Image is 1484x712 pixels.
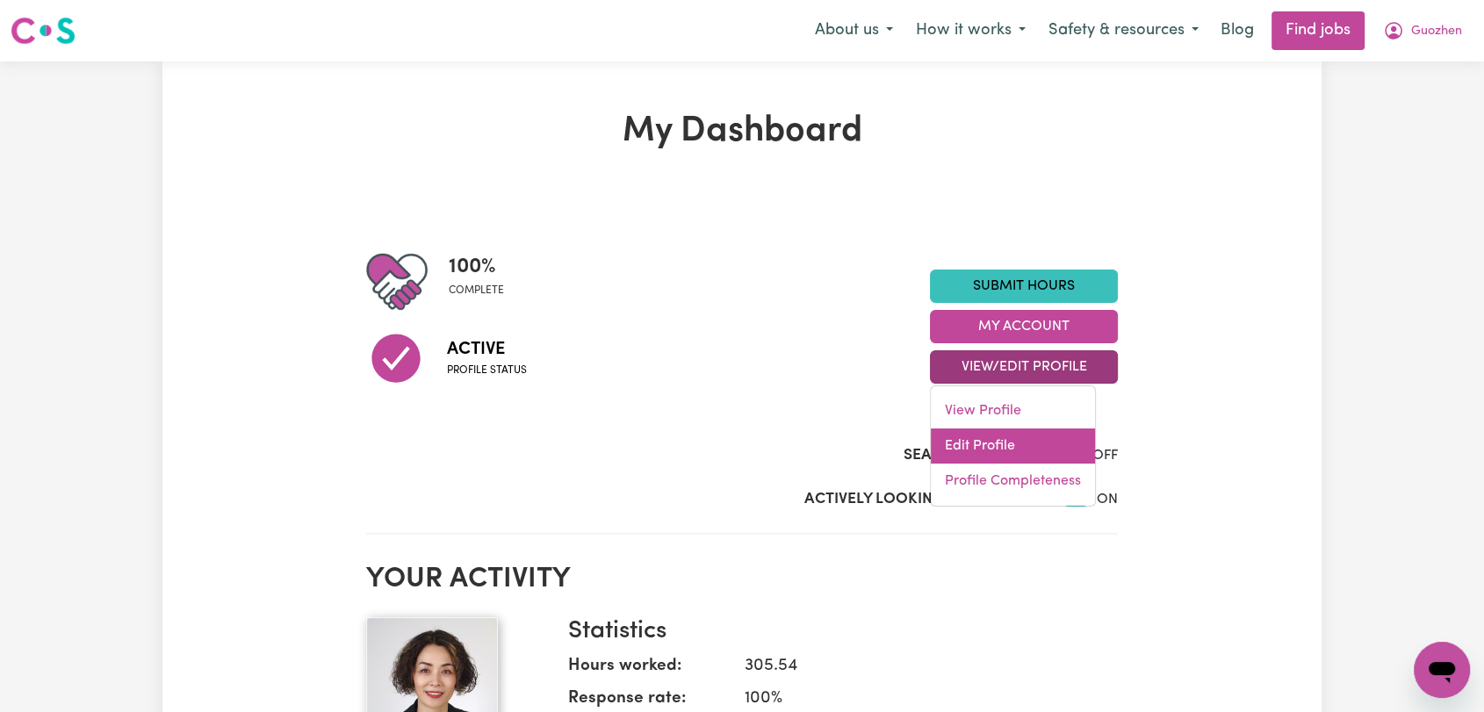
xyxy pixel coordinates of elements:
[366,563,1118,596] h2: Your activity
[449,283,504,298] span: complete
[1092,449,1118,463] span: OFF
[1372,12,1473,49] button: My Account
[568,654,731,687] dt: Hours worked:
[449,251,504,283] span: 100 %
[931,464,1095,499] a: Profile Completeness
[904,444,1036,467] label: Search Visibility
[931,428,1095,464] a: Edit Profile
[1414,642,1470,698] iframe: Button to launch messaging window
[1411,22,1462,41] span: Guozhen
[731,687,1104,712] dd: 100 %
[731,654,1104,680] dd: 305.54
[568,617,1104,647] h3: Statistics
[803,12,904,49] button: About us
[931,393,1095,428] a: View Profile
[447,336,527,363] span: Active
[1097,493,1118,507] span: ON
[930,385,1096,507] div: View/Edit Profile
[11,11,76,51] a: Careseekers logo
[447,363,527,378] span: Profile status
[930,310,1118,343] button: My Account
[449,251,518,313] div: Profile completeness: 100%
[904,12,1037,49] button: How it works
[930,270,1118,303] a: Submit Hours
[930,350,1118,384] button: View/Edit Profile
[1037,12,1210,49] button: Safety & resources
[804,488,1041,511] label: Actively Looking for Clients
[1271,11,1365,50] a: Find jobs
[11,15,76,47] img: Careseekers logo
[1210,11,1264,50] a: Blog
[366,111,1118,153] h1: My Dashboard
